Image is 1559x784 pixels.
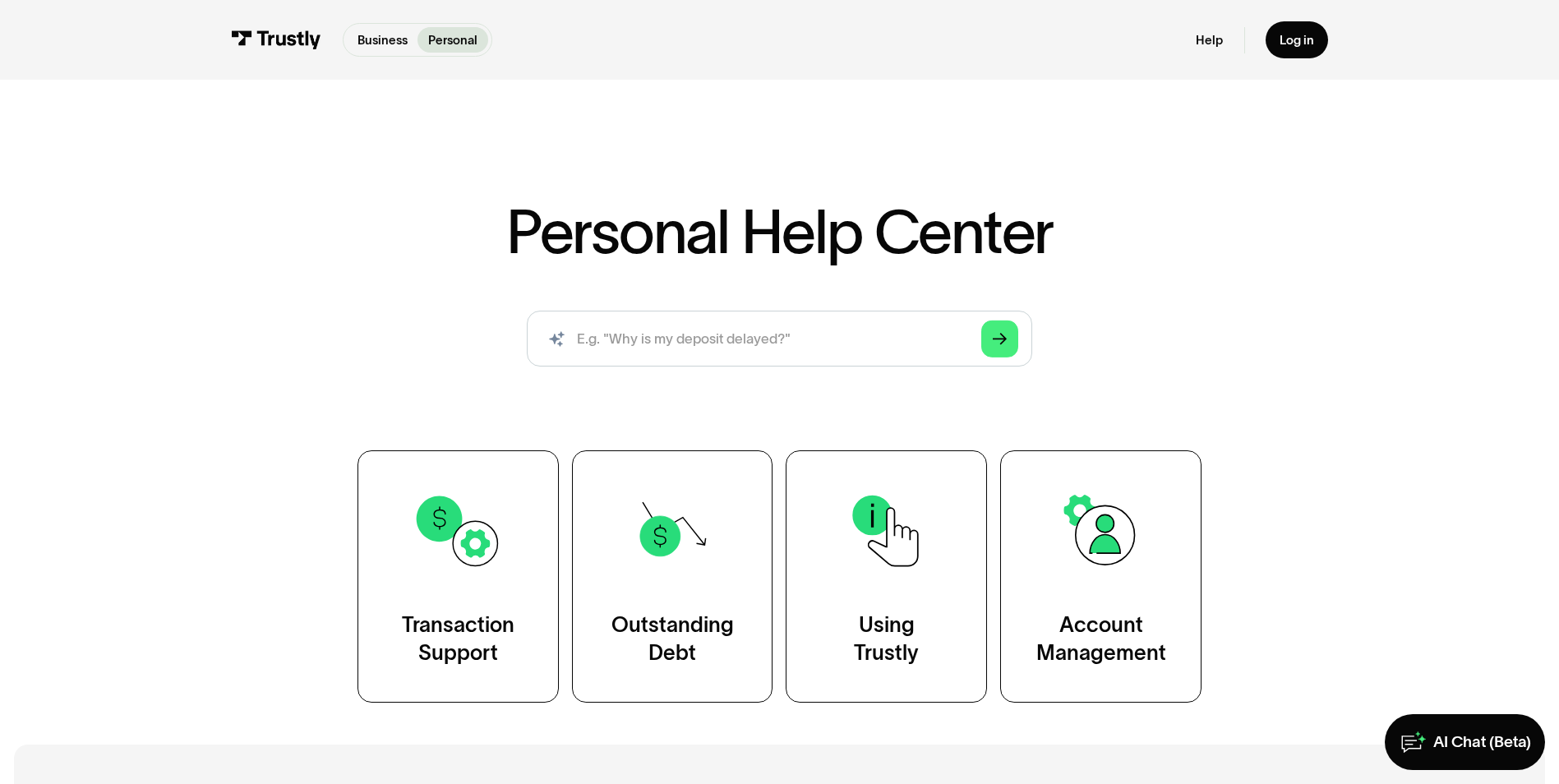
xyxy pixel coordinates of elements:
a: AI Chat (Beta) [1385,714,1545,770]
a: TransactionSupport [357,450,559,703]
img: Trustly Logo [231,30,321,49]
div: Account Management [1036,611,1166,667]
a: UsingTrustly [786,450,987,703]
a: Personal [417,27,487,53]
p: Personal [428,31,477,49]
h1: Personal Help Center [506,201,1054,262]
a: OutstandingDebt [572,450,773,703]
input: search [527,311,1031,367]
div: Using Trustly [854,611,919,667]
form: Search [527,311,1031,367]
a: Help [1196,32,1223,48]
div: Outstanding Debt [611,611,734,667]
div: AI Chat (Beta) [1433,732,1531,753]
a: AccountManagement [1000,450,1202,703]
p: Business [357,31,408,49]
div: Transaction Support [402,611,514,667]
div: Log in [1280,32,1314,48]
a: Log in [1266,21,1328,58]
a: Business [347,27,417,53]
